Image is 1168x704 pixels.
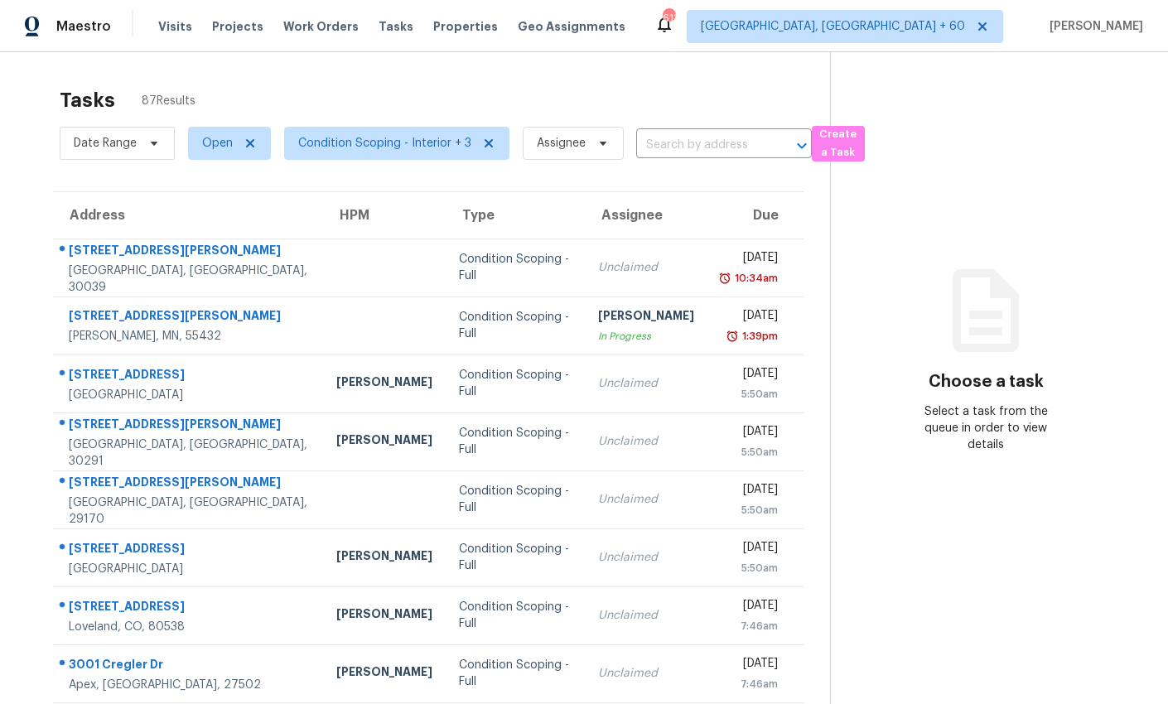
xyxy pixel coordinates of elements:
[721,481,777,502] div: [DATE]
[69,307,310,328] div: [STREET_ADDRESS][PERSON_NAME]
[537,135,586,152] span: Assignee
[718,270,731,287] img: Overdue Alarm Icon
[598,549,694,566] div: Unclaimed
[598,259,694,276] div: Unclaimed
[598,328,694,345] div: In Progress
[459,367,572,400] div: Condition Scoping - Full
[69,328,310,345] div: [PERSON_NAME], MN, 55432
[459,657,572,690] div: Condition Scoping - Full
[598,607,694,624] div: Unclaimed
[433,18,498,35] span: Properties
[726,328,739,345] img: Overdue Alarm Icon
[820,125,857,163] span: Create a Task
[336,663,432,684] div: [PERSON_NAME]
[518,18,625,35] span: Geo Assignments
[336,605,432,626] div: [PERSON_NAME]
[721,618,777,634] div: 7:46am
[69,494,310,528] div: [GEOGRAPHIC_DATA], [GEOGRAPHIC_DATA], 29170
[790,134,813,157] button: Open
[598,375,694,392] div: Unclaimed
[459,541,572,574] div: Condition Scoping - Full
[721,386,777,403] div: 5:50am
[721,307,777,328] div: [DATE]
[721,597,777,618] div: [DATE]
[721,539,777,560] div: [DATE]
[721,502,777,518] div: 5:50am
[663,10,674,27] div: 611
[701,18,965,35] span: [GEOGRAPHIC_DATA], [GEOGRAPHIC_DATA] + 60
[812,126,865,162] button: Create a Task
[379,21,413,32] span: Tasks
[598,433,694,450] div: Unclaimed
[721,365,777,386] div: [DATE]
[202,135,233,152] span: Open
[446,192,585,239] th: Type
[707,192,803,239] th: Due
[69,677,310,693] div: Apex, [GEOGRAPHIC_DATA], 27502
[731,270,778,287] div: 10:34am
[636,133,765,158] input: Search by address
[69,436,310,470] div: [GEOGRAPHIC_DATA], [GEOGRAPHIC_DATA], 30291
[585,192,707,239] th: Assignee
[60,92,115,108] h2: Tasks
[142,93,195,109] span: 87 Results
[598,665,694,682] div: Unclaimed
[69,242,310,263] div: [STREET_ADDRESS][PERSON_NAME]
[721,655,777,676] div: [DATE]
[721,444,777,460] div: 5:50am
[69,598,310,619] div: [STREET_ADDRESS]
[69,416,310,436] div: [STREET_ADDRESS][PERSON_NAME]
[158,18,192,35] span: Visits
[598,491,694,508] div: Unclaimed
[69,656,310,677] div: 3001 Cregler Dr
[298,135,471,152] span: Condition Scoping - Interior + 3
[459,309,572,342] div: Condition Scoping - Full
[69,366,310,387] div: [STREET_ADDRESS]
[739,328,778,345] div: 1:39pm
[721,423,777,444] div: [DATE]
[56,18,111,35] span: Maestro
[909,403,1064,453] div: Select a task from the queue in order to view details
[336,547,432,568] div: [PERSON_NAME]
[721,676,777,692] div: 7:46am
[1043,18,1143,35] span: [PERSON_NAME]
[69,540,310,561] div: [STREET_ADDRESS]
[323,192,446,239] th: HPM
[459,483,572,516] div: Condition Scoping - Full
[598,307,694,328] div: [PERSON_NAME]
[929,374,1044,390] h3: Choose a task
[69,387,310,403] div: [GEOGRAPHIC_DATA]
[53,192,323,239] th: Address
[283,18,359,35] span: Work Orders
[69,561,310,577] div: [GEOGRAPHIC_DATA]
[459,251,572,284] div: Condition Scoping - Full
[459,599,572,632] div: Condition Scoping - Full
[69,263,310,296] div: [GEOGRAPHIC_DATA], [GEOGRAPHIC_DATA], 30039
[336,374,432,394] div: [PERSON_NAME]
[69,619,310,635] div: Loveland, CO, 80538
[721,560,777,576] div: 5:50am
[212,18,263,35] span: Projects
[721,249,777,270] div: [DATE]
[336,432,432,452] div: [PERSON_NAME]
[69,474,310,494] div: [STREET_ADDRESS][PERSON_NAME]
[74,135,137,152] span: Date Range
[459,425,572,458] div: Condition Scoping - Full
